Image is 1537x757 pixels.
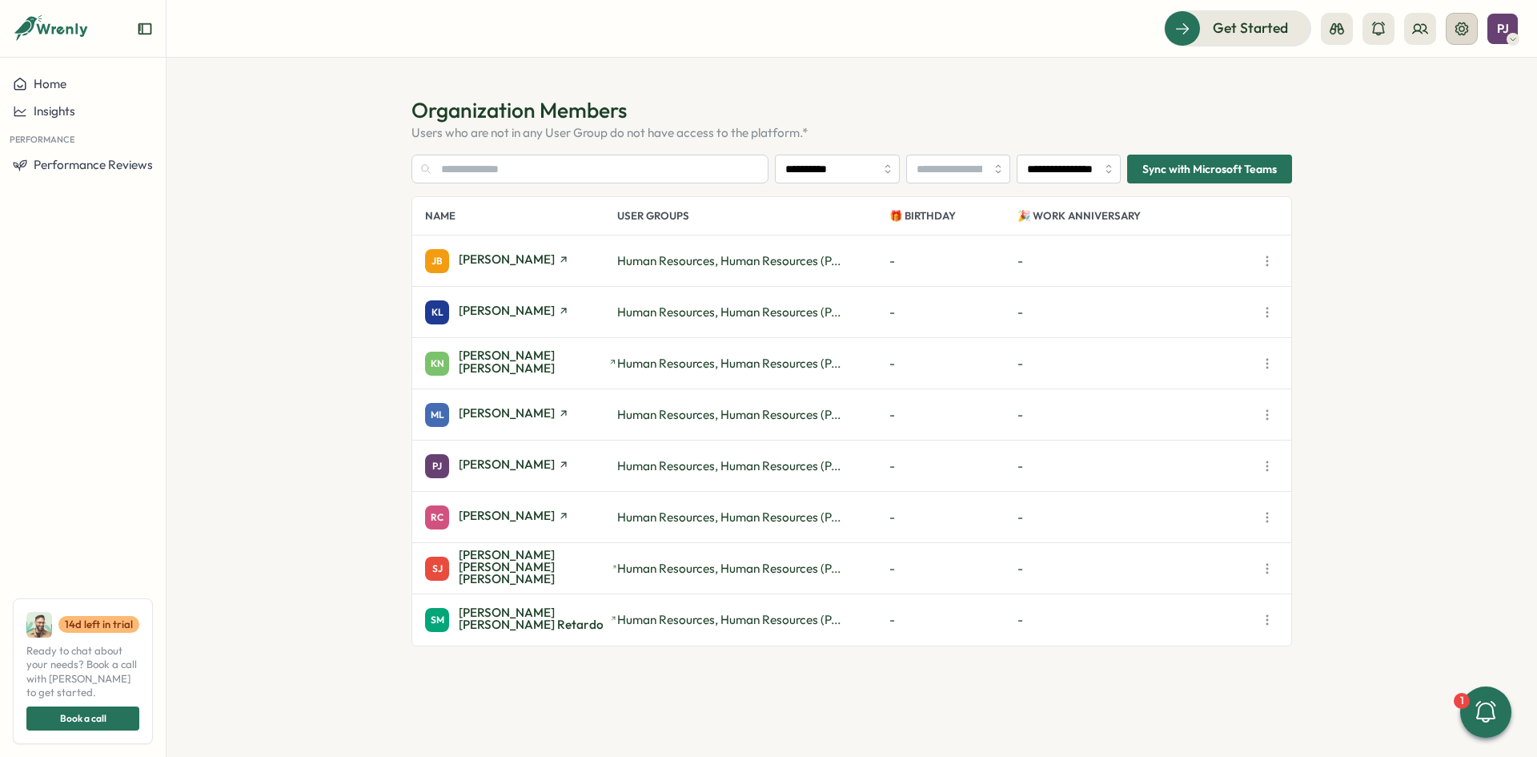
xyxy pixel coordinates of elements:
[432,560,443,578] span: SJ
[889,457,1017,475] p: -
[617,253,841,268] span: Human Resources, Human Resources (P...
[1017,406,1256,424] p: -
[459,458,555,470] span: [PERSON_NAME]
[425,349,617,377] a: KN[PERSON_NAME] [PERSON_NAME]
[26,612,52,638] img: Ali Khan
[889,611,1017,629] p: -
[1017,611,1256,629] p: -
[1460,687,1511,738] button: 1
[617,197,889,235] p: User Groups
[1017,355,1256,372] p: -
[1164,10,1311,46] button: Get Started
[425,454,617,478] a: PJ[PERSON_NAME]
[425,549,617,589] a: SJ[PERSON_NAME] [PERSON_NAME] [PERSON_NAME]
[34,157,153,172] span: Performance Reviews
[1017,457,1256,475] p: -
[431,355,444,372] span: KN
[1454,693,1470,709] div: 1
[431,252,443,270] span: JB
[459,606,607,631] span: [PERSON_NAME] [PERSON_NAME] Retardo
[1017,304,1256,321] p: -
[34,103,75,119] span: Insights
[26,644,139,700] span: Ready to chat about your needs? Book a call with [PERSON_NAME] to get started.
[889,509,1017,526] p: -
[1017,560,1256,578] p: -
[617,356,841,371] span: Human Resources, Human Resources (P...
[425,197,617,235] p: Name
[459,407,555,419] span: [PERSON_NAME]
[617,509,841,525] span: Human Resources, Human Resources (P...
[432,457,442,475] span: PJ
[889,304,1017,321] p: -
[425,505,617,529] a: RC[PERSON_NAME]
[425,300,617,324] a: KL[PERSON_NAME]
[889,252,1017,270] p: -
[617,612,841,627] span: Human Resources, Human Resources (P...
[137,21,153,37] button: Expand sidebar
[1017,509,1256,526] p: -
[431,304,443,321] span: KL
[1213,18,1288,38] span: Get Started
[34,76,66,91] span: Home
[459,253,555,265] span: [PERSON_NAME]
[459,349,605,374] span: [PERSON_NAME] [PERSON_NAME]
[431,406,444,424] span: ML
[889,560,1017,578] p: -
[58,616,139,634] a: 14d left in trial
[425,403,617,427] a: ML[PERSON_NAME]
[617,561,841,576] span: Human Resources, Human Resources (P...
[1017,252,1256,270] p: -
[1497,22,1509,35] span: PJ
[411,124,1292,142] p: Users who are not in any User Group do not have access to the platform.*
[1017,197,1256,235] p: 🎉 Work Anniversary
[431,509,443,526] span: RC
[411,96,1292,124] h1: Organization Members
[60,707,106,730] span: Book a call
[459,304,555,316] span: [PERSON_NAME]
[459,549,608,586] span: [PERSON_NAME] [PERSON_NAME] [PERSON_NAME]
[617,304,841,320] span: Human Resources, Human Resources (P...
[459,509,555,521] span: [PERSON_NAME]
[889,355,1017,372] p: -
[1127,155,1292,183] button: Sync with Microsoft Teams
[26,707,139,731] button: Book a call
[425,606,617,634] a: SM[PERSON_NAME] [PERSON_NAME] Retardo
[617,458,841,473] span: Human Resources, Human Resources (P...
[431,611,444,629] span: SM
[617,407,841,422] span: Human Resources, Human Resources (P...
[1142,155,1277,183] span: Sync with Microsoft Teams
[1487,14,1518,44] button: PJ
[889,406,1017,424] p: -
[425,249,617,273] a: JB[PERSON_NAME]
[889,197,1017,235] p: 🎁 Birthday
